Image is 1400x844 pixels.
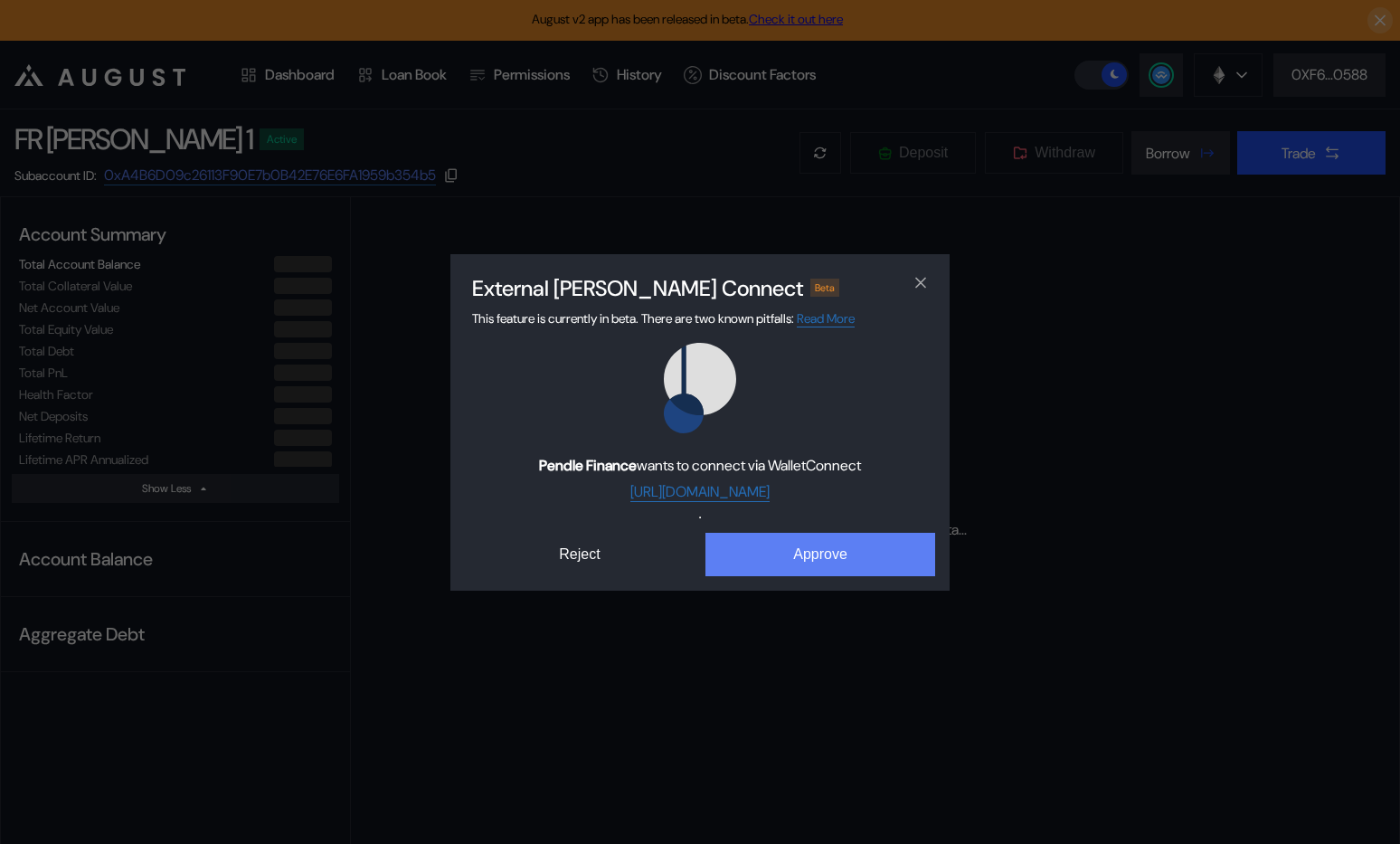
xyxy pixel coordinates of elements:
[465,533,695,576] button: Reject
[630,482,770,502] a: [URL][DOMAIN_NAME]
[539,456,637,475] b: Pendle Finance
[906,269,935,298] button: close modal
[705,533,935,576] button: Approve
[655,343,745,433] img: Pendle Finance logo
[472,274,803,302] h2: External [PERSON_NAME] Connect
[810,279,839,297] div: Beta
[797,310,855,327] a: Read More
[539,456,861,475] span: wants to connect via WalletConnect
[472,310,855,327] span: This feature is currently in beta. There are two known pitfalls:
